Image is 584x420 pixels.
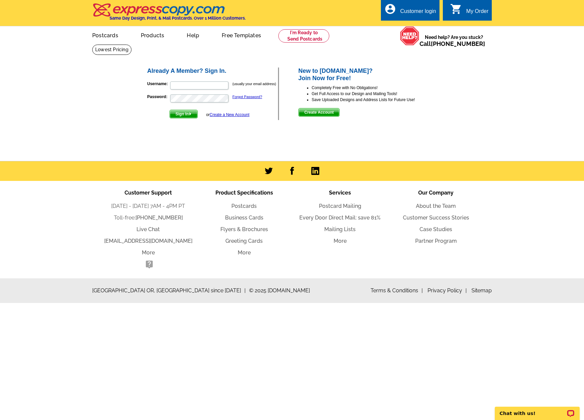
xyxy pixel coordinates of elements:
a: Customer Success Stories [403,214,469,221]
span: Sign In [170,110,197,118]
label: Username: [147,81,169,87]
span: Product Specifications [215,190,273,196]
a: Forgot Password? [232,95,262,99]
span: Call [420,40,485,47]
button: Sign In [169,110,198,118]
a: account_circle Customer login [384,7,436,16]
i: shopping_cart [450,3,462,15]
a: Flyers & Brochures [220,226,268,232]
img: button-next-arrow-white.png [189,112,192,115]
a: Privacy Policy [428,287,467,294]
a: Postcards [82,27,129,43]
a: Help [176,27,210,43]
a: Sitemap [471,287,492,294]
li: Save Uploaded Designs and Address Lists for Future Use! [312,97,438,103]
a: Greeting Cards [225,238,263,244]
a: [PHONE_NUMBER] [136,214,183,221]
a: Business Cards [225,214,263,221]
a: [EMAIL_ADDRESS][DOMAIN_NAME] [104,238,192,244]
a: About the Team [416,203,456,209]
span: Services [329,190,351,196]
div: My Order [466,8,488,18]
a: Live Chat [137,226,160,232]
i: account_circle [384,3,396,15]
a: Terms & Conditions [371,287,423,294]
a: shopping_cart My Order [450,7,488,16]
span: Customer Support [125,190,172,196]
a: Postcards [231,203,257,209]
a: Create a New Account [210,112,249,117]
a: Same Day Design, Print, & Mail Postcards. Over 1 Million Customers. [92,8,246,21]
a: Mailing Lists [324,226,356,232]
li: Get Full Access to our Design and Mailing Tools! [312,91,438,97]
div: or [206,112,249,118]
a: Case Studies [420,226,452,232]
span: Need help? Are you stuck? [420,34,488,47]
a: Every Door Direct Mail: save 81% [299,214,381,221]
span: [GEOGRAPHIC_DATA] OR, [GEOGRAPHIC_DATA] since [DATE] [92,287,246,295]
li: Toll-free: [100,214,196,222]
a: Products [130,27,175,43]
span: © 2025 [DOMAIN_NAME] [249,287,310,295]
small: (usually your email address) [232,82,276,86]
a: Postcard Mailing [319,203,361,209]
a: More [334,238,347,244]
h2: Already A Member? Sign In. [147,68,278,75]
iframe: LiveChat chat widget [490,399,584,420]
span: Create Account [299,108,339,116]
a: More [238,249,251,256]
div: Customer login [400,8,436,18]
label: Password: [147,94,169,100]
img: help [400,26,420,46]
li: Completely Free with No Obligations! [312,85,438,91]
span: Our Company [418,190,453,196]
h2: New to [DOMAIN_NAME]? Join Now for Free! [298,68,438,82]
li: [DATE] - [DATE] 7AM - 4PM PT [100,202,196,210]
a: [PHONE_NUMBER] [431,40,485,47]
h4: Same Day Design, Print, & Mail Postcards. Over 1 Million Customers. [110,16,246,21]
a: Free Templates [211,27,272,43]
a: Partner Program [415,238,457,244]
button: Create Account [298,108,340,117]
a: More [142,249,155,256]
